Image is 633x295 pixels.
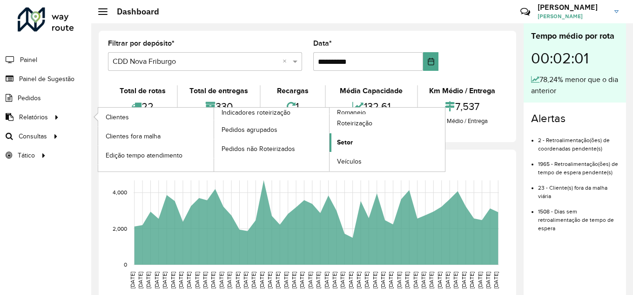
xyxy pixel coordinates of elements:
li: 23 - Cliente(s) fora da malha viária [538,177,619,200]
span: Clientes fora malha [106,131,161,141]
div: 00:02:01 [531,42,619,74]
text: [DATE] [315,272,321,288]
a: Roteirização [330,114,445,133]
text: [DATE] [145,272,151,288]
text: [DATE] [348,272,354,288]
text: [DATE] [226,272,232,288]
div: Total de entregas [180,85,257,96]
span: Tático [18,151,35,160]
span: Roteirização [337,118,372,128]
span: Romaneio [337,108,366,117]
text: [DATE] [242,272,249,288]
text: [DATE] [372,272,378,288]
span: Pedidos agrupados [222,125,277,135]
a: Setor [330,133,445,152]
div: 22 [110,96,175,117]
a: Pedidos agrupados [214,120,330,139]
span: Clientes [106,112,129,122]
text: [DATE] [412,272,418,288]
text: [DATE] [283,272,289,288]
text: [DATE] [323,272,330,288]
a: Edição tempo atendimento [98,146,214,165]
a: Indicadores roteirização [98,108,330,172]
text: [DATE] [299,272,305,288]
text: [DATE] [461,272,467,288]
text: 2,000 [113,226,127,232]
span: Setor [337,137,353,147]
label: Data [313,38,332,49]
text: [DATE] [380,272,386,288]
text: [DATE] [420,272,426,288]
div: Média Capacidade [328,85,414,96]
text: [DATE] [493,272,499,288]
text: [DATE] [444,272,451,288]
button: Choose Date [423,52,438,71]
text: [DATE] [210,272,216,288]
text: [DATE] [485,272,491,288]
span: Veículos [337,157,362,166]
span: Edição tempo atendimento [106,151,182,160]
text: [DATE] [259,272,265,288]
text: [DATE] [404,272,410,288]
text: [DATE] [194,272,200,288]
div: Tempo médio por rota [531,30,619,42]
text: [DATE] [364,272,370,288]
h2: Dashboard [108,7,159,17]
li: 2 - Retroalimentação(ões) de coordenadas pendente(s) [538,129,619,153]
text: [DATE] [356,272,362,288]
div: Recargas [263,85,323,96]
text: [DATE] [202,272,208,288]
text: [DATE] [307,272,313,288]
h3: [PERSON_NAME] [538,3,607,12]
text: [DATE] [129,272,135,288]
span: Consultas [19,131,47,141]
a: Clientes fora malha [98,127,214,145]
div: 78,24% menor que o dia anterior [531,74,619,96]
text: [DATE] [218,272,224,288]
div: 1 [263,96,323,117]
h4: Alertas [531,112,619,125]
li: 1508 - Dias sem retroalimentação de tempo de espera [538,200,619,233]
text: [DATE] [267,272,273,288]
text: [DATE] [428,272,434,288]
text: [DATE] [275,272,281,288]
span: Indicadores roteirização [222,108,290,117]
a: Clientes [98,108,214,126]
a: Romaneio [214,108,445,172]
div: Total de rotas [110,85,175,96]
span: [PERSON_NAME] [538,12,607,21]
div: 132,61 [328,96,414,117]
text: [DATE] [437,272,443,288]
span: Pedidos [18,93,41,103]
text: [DATE] [331,272,337,288]
label: Filtrar por depósito [108,38,175,49]
text: [DATE] [477,272,483,288]
text: [DATE] [396,272,402,288]
text: 4,000 [113,190,127,196]
div: Km Médio / Entrega [420,85,505,96]
text: [DATE] [137,272,143,288]
span: Clear all [283,56,290,67]
span: Painel de Sugestão [19,74,74,84]
div: Km Médio / Entrega [420,117,505,126]
a: Pedidos não Roteirizados [214,139,330,158]
span: Painel [20,55,37,65]
text: [DATE] [162,272,168,288]
a: Veículos [330,152,445,171]
text: [DATE] [170,272,176,288]
text: [DATE] [452,272,458,288]
text: [DATE] [178,272,184,288]
text: [DATE] [235,272,241,288]
text: [DATE] [388,272,394,288]
text: 0 [124,261,127,268]
div: 330 [180,96,257,117]
a: Contato Rápido [515,2,535,22]
span: Relatórios [19,112,48,122]
text: [DATE] [291,272,297,288]
text: [DATE] [154,272,160,288]
text: [DATE] [339,272,345,288]
li: 1965 - Retroalimentação(ões) de tempo de espera pendente(s) [538,153,619,177]
text: [DATE] [250,272,256,288]
text: [DATE] [469,272,475,288]
span: Pedidos não Roteirizados [222,144,295,154]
